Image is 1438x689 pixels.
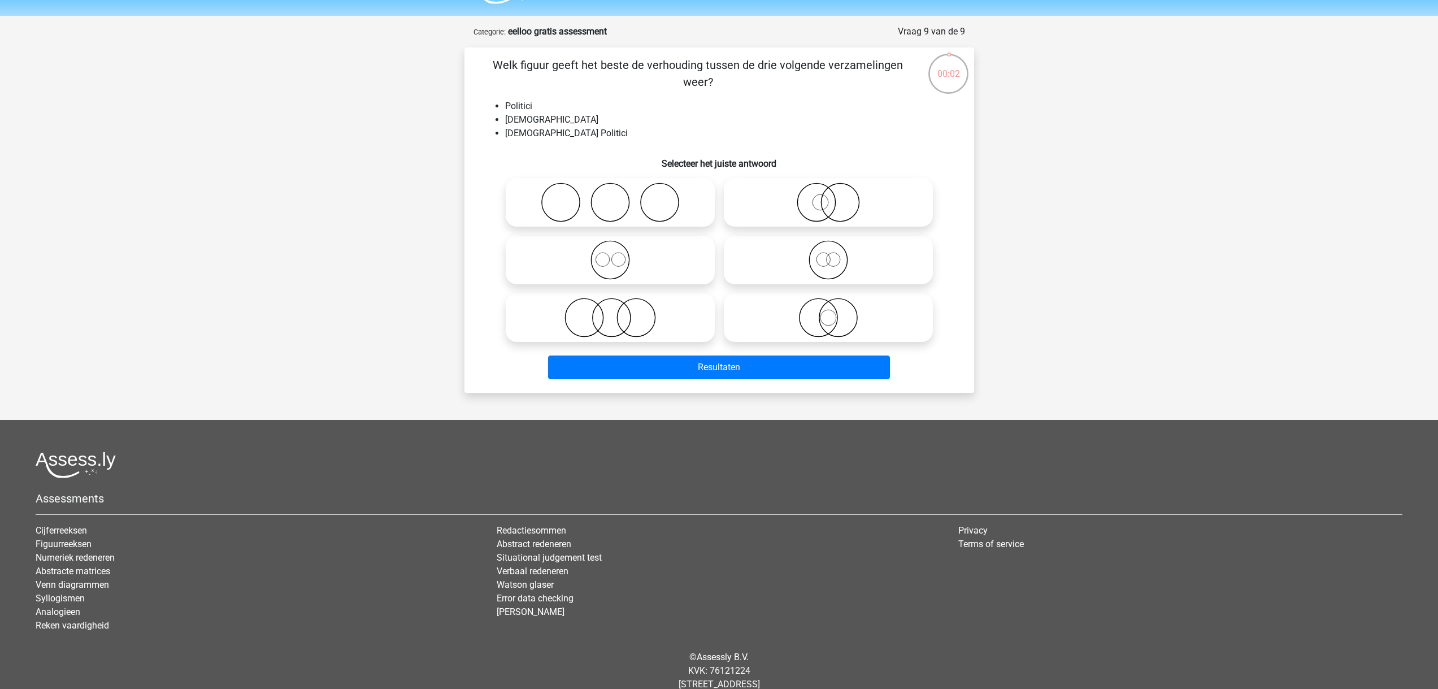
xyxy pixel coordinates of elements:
a: Cijferreeksen [36,525,87,536]
div: Vraag 9 van de 9 [898,25,965,38]
a: Privacy [958,525,988,536]
a: Abstracte matrices [36,566,110,577]
a: Situational judgement test [497,552,602,563]
a: Venn diagrammen [36,579,109,590]
a: Watson glaser [497,579,554,590]
li: [DEMOGRAPHIC_DATA] Politici [505,127,956,140]
div: 00:02 [927,53,970,81]
p: Welk figuur geeft het beste de verhouding tussen de drie volgende verzamelingen weer? [483,57,914,90]
small: Categorie: [473,28,506,36]
a: Verbaal redeneren [497,566,568,577]
strong: eelloo gratis assessment [508,26,607,37]
a: Figuurreeksen [36,539,92,549]
a: Abstract redeneren [497,539,571,549]
a: Assessly B.V. [697,652,749,662]
button: Resultaten [548,356,890,379]
h5: Assessments [36,492,1402,505]
h6: Selecteer het juiste antwoord [483,149,956,169]
a: Syllogismen [36,593,85,604]
a: Redactiesommen [497,525,566,536]
a: [PERSON_NAME] [497,606,564,617]
a: Analogieen [36,606,80,617]
a: Terms of service [958,539,1024,549]
a: Error data checking [497,593,574,604]
img: Assessly logo [36,452,116,478]
a: Reken vaardigheid [36,620,109,631]
a: Numeriek redeneren [36,552,115,563]
li: [DEMOGRAPHIC_DATA] [505,113,956,127]
li: Politici [505,99,956,113]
